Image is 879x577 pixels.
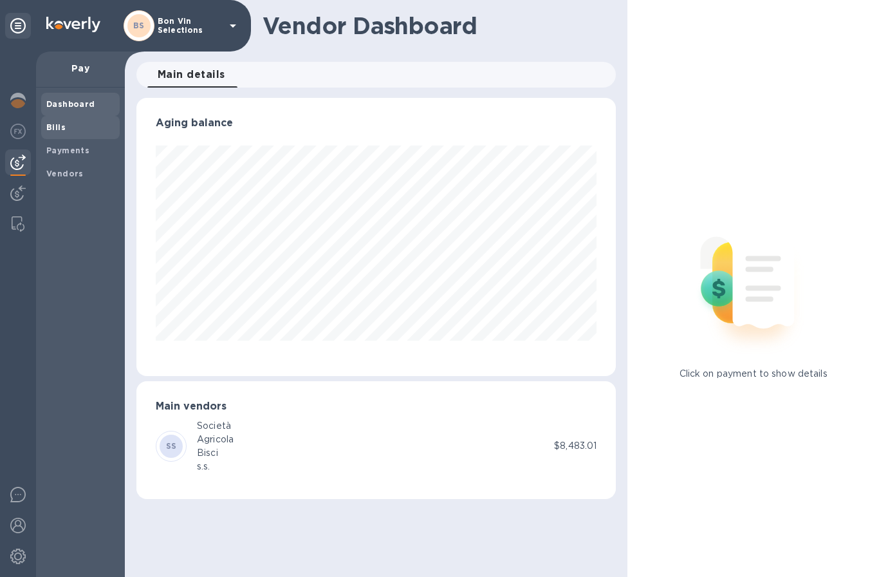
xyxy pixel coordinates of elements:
[197,460,234,473] div: s.s.
[197,446,234,460] div: Bisci
[46,146,89,155] b: Payments
[46,17,100,32] img: Logo
[158,66,225,84] span: Main details
[46,122,66,132] b: Bills
[263,12,607,39] h1: Vendor Dashboard
[166,441,177,451] b: SS
[156,401,597,413] h3: Main vendors
[46,62,115,75] p: Pay
[197,433,234,446] div: Agricola
[133,21,145,30] b: BS
[5,13,31,39] div: Unpin categories
[46,169,84,178] b: Vendors
[680,367,828,381] p: Click on payment to show details
[10,124,26,139] img: Foreign exchange
[156,117,597,129] h3: Aging balance
[197,419,234,433] div: Società
[554,439,597,453] p: $8,483.01
[158,17,222,35] p: Bon Vin Selections
[46,99,95,109] b: Dashboard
